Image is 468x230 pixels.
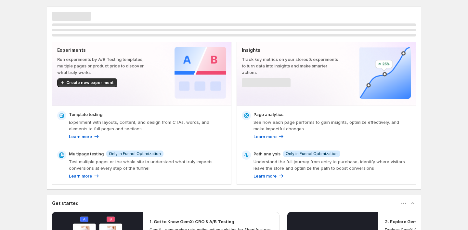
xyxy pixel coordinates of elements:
p: Multipage testing [69,151,104,157]
img: Insights [359,47,411,99]
p: Run experiments by A/B Testing templates, multiple pages or product price to discover what truly ... [57,56,154,76]
p: Page analytics [253,111,283,118]
span: Create new experiment [66,80,113,85]
p: Learn more [69,133,92,140]
p: Understand the full journey from entry to purchase, identify where visitors leave the store and o... [253,158,411,171]
p: Learn more [253,133,277,140]
p: Learn more [69,173,92,179]
p: Experiment with layouts, content, and design from CTAs, words, and elements to full pages and sec... [69,119,226,132]
a: Learn more [253,133,284,140]
p: Test multiple pages or the whole site to understand what truly impacts conversions at every step ... [69,158,226,171]
a: Learn more [69,133,100,140]
h2: 1. Get to Know GemX: CRO & A/B Testing [149,218,234,225]
a: Learn more [253,173,284,179]
p: Template testing [69,111,102,118]
p: Track key metrics on your stores & experiments to turn data into insights and make smarter actions [242,56,338,76]
p: Learn more [253,173,277,179]
p: See how each page performs to gain insights, optimize effectively, and make impactful changes [253,119,411,132]
img: Experiments [175,47,226,99]
span: Only in Funnel Optimization [109,151,161,156]
button: Create new experiment [57,78,117,87]
p: Path analysis [253,151,280,157]
span: Only in Funnel Optimization [286,151,338,156]
h3: Get started [52,200,79,207]
p: Experiments [57,47,154,53]
p: Insights [242,47,338,53]
a: Learn more [69,173,100,179]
